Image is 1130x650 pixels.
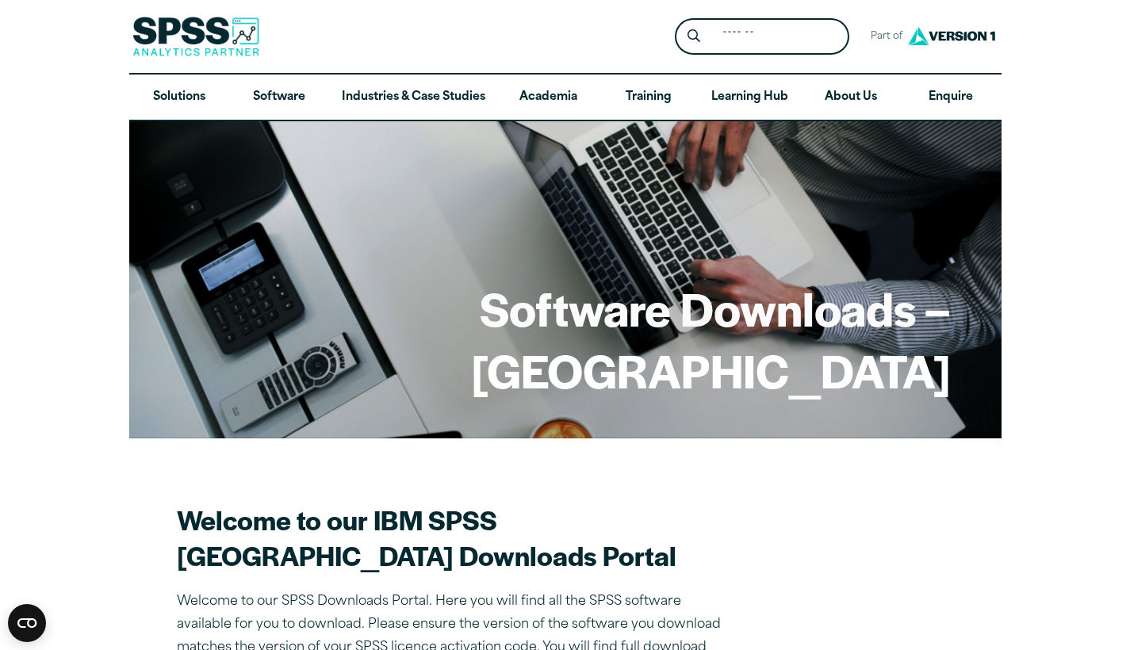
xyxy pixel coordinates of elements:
[132,17,259,56] img: SPSS Analytics Partner
[699,75,801,120] a: Learning Hub
[904,21,999,51] img: Version1 Logo
[498,75,598,120] a: Academia
[177,502,732,573] h2: Welcome to our IBM SPSS [GEOGRAPHIC_DATA] Downloads Portal
[129,75,229,120] a: Solutions
[688,29,700,43] svg: Search magnifying glass icon
[679,22,708,52] button: Search magnifying glass icon
[329,75,498,120] a: Industries & Case Studies
[8,604,46,642] button: Open CMP widget
[598,75,698,120] a: Training
[862,25,904,48] span: Part of
[180,277,951,400] h1: Software Downloads – [GEOGRAPHIC_DATA]
[801,75,901,120] a: About Us
[229,75,329,120] a: Software
[675,18,849,55] form: Site Header Search Form
[129,75,1002,120] nav: Desktop version of site main menu
[901,75,1001,120] a: Enquire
